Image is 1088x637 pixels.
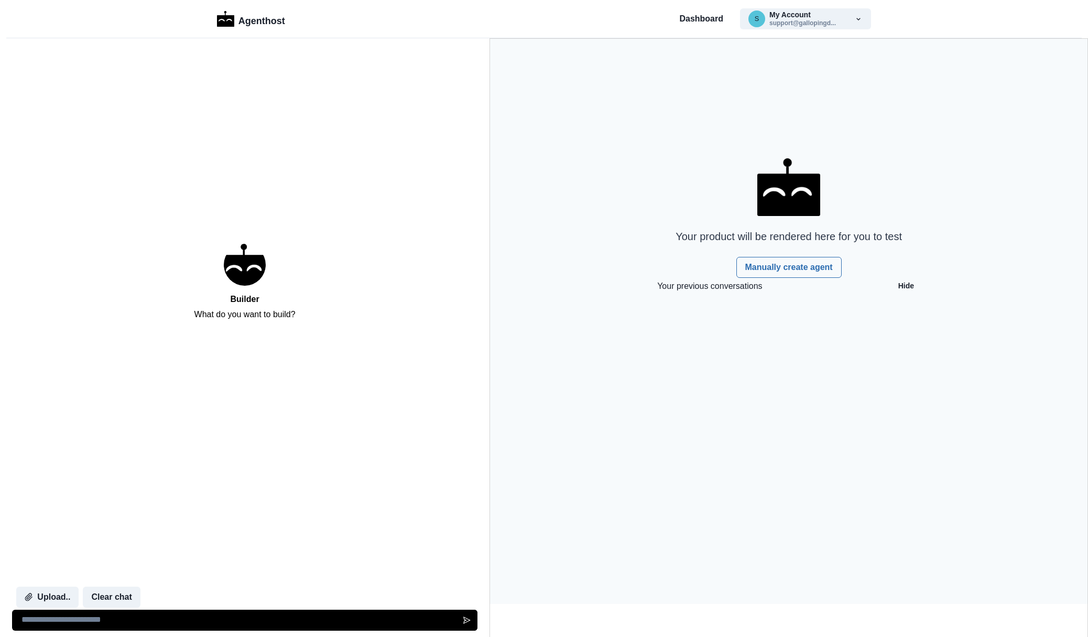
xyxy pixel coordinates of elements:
[238,10,285,28] p: Agenthost
[231,294,259,304] h2: Builder
[16,587,79,608] button: Upload..
[224,244,266,286] img: Builder logo
[194,308,296,321] p: What do you want to build?
[217,11,234,27] img: Logo
[456,610,477,631] button: Send message
[892,278,920,295] button: Hide
[657,280,762,293] p: Your previous conversations
[83,587,140,608] button: Clear chat
[676,229,902,244] p: Your product will be rendered here for you to test
[679,13,723,25] a: Dashboard
[736,257,842,278] a: Manually create agent
[740,8,871,29] button: support@gallopingdigital.comMy Accountsupport@gallopingd...
[757,158,820,216] img: AgentHost Logo
[217,10,285,28] a: LogoAgenthost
